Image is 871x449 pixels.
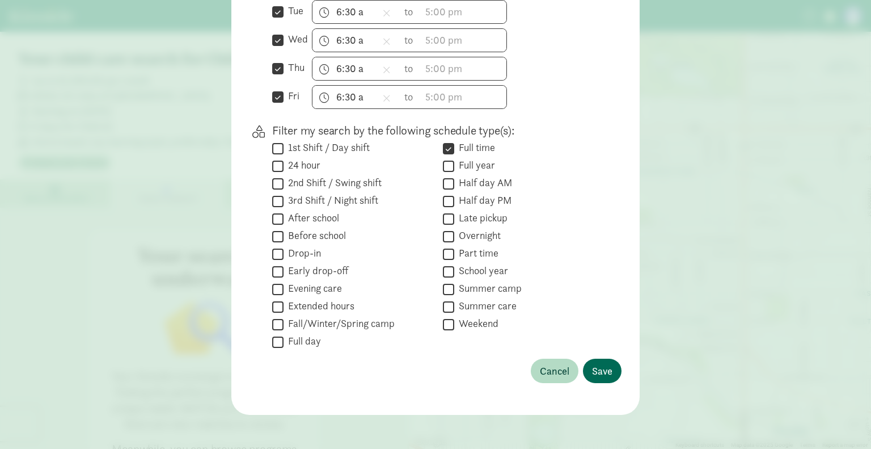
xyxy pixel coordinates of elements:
label: Half day AM [454,176,512,190]
label: Full day [284,334,321,348]
label: Full year [454,158,495,172]
input: 7:00 am [312,29,399,52]
label: Summer camp [454,282,522,295]
input: 5:00 pm [420,1,506,23]
input: 7:00 am [312,86,399,108]
span: to [404,32,415,48]
label: Fall/Winter/Spring camp [284,317,395,330]
span: to [404,61,415,76]
label: Evening care [284,282,342,295]
button: Cancel [531,359,578,383]
label: Part time [454,246,498,260]
label: Full time [454,141,495,154]
label: School year [454,264,508,278]
label: After school [284,211,339,225]
label: Extended hours [284,299,354,313]
label: Overnight [454,229,501,242]
label: 24 hour [284,158,320,172]
label: Half day PM [454,194,511,207]
label: 1st Shift / Day shift [284,141,370,154]
span: Save [592,363,612,379]
label: thu [284,61,305,74]
label: wed [284,32,308,46]
label: Before school [284,229,346,242]
input: 7:00 am [312,57,399,80]
input: 5:00 pm [420,29,506,52]
label: fri [284,89,299,103]
label: Drop-in [284,246,321,260]
label: tue [284,4,303,18]
input: 5:00 pm [420,86,506,108]
label: 2nd Shift / Swing shift [284,176,382,190]
label: Weekend [454,317,498,330]
span: to [404,4,415,19]
p: Filter my search by the following schedule type(s): [272,123,603,139]
button: Save [583,359,621,383]
span: Cancel [540,363,569,379]
input: 7:00 am [312,1,399,23]
label: Early drop-off [284,264,348,278]
input: 5:00 pm [420,57,506,80]
label: Summer care [454,299,517,313]
label: 3rd Shift / Night shift [284,194,378,207]
span: to [404,89,415,104]
label: Late pickup [454,211,508,225]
